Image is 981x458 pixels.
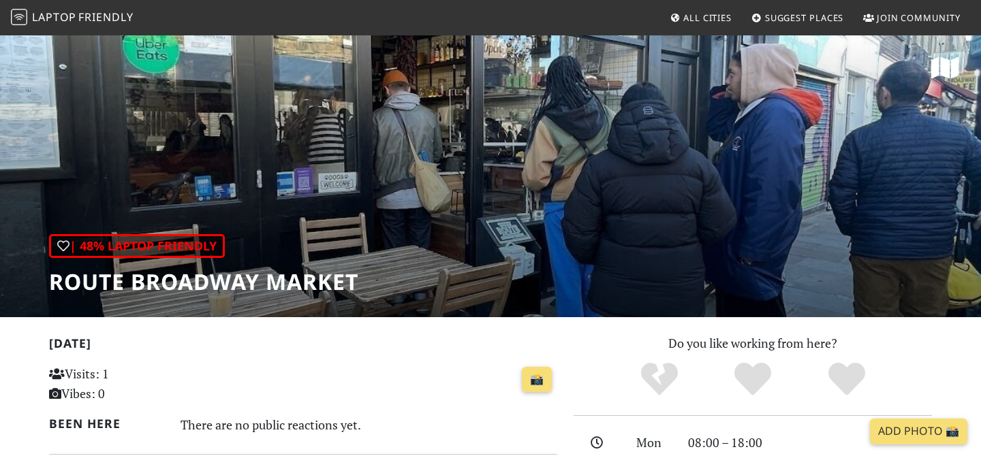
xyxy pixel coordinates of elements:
[680,433,940,453] div: 08:00 – 18:00
[574,333,932,353] p: Do you like working from here?
[706,361,800,398] div: Yes
[765,12,844,24] span: Suggest Places
[877,12,961,24] span: Join Community
[49,234,225,258] div: | 48% Laptop Friendly
[32,10,76,24] span: Laptop
[612,361,706,398] div: No
[746,5,850,30] a: Suggest Places
[870,419,967,444] a: Add Photo 📸
[664,5,737,30] a: All Cities
[858,5,966,30] a: Join Community
[522,367,552,393] a: 📸
[181,414,558,436] div: There are no public reactions yet.
[800,361,894,398] div: Definitely!
[683,12,732,24] span: All Cities
[49,364,208,404] p: Visits: 1 Vibes: 0
[11,6,134,30] a: LaptopFriendly LaptopFriendly
[49,416,164,431] h2: Been here
[11,9,27,25] img: LaptopFriendly
[49,269,358,295] h1: Route Broadway Market
[49,336,557,356] h2: [DATE]
[78,10,133,24] span: Friendly
[628,433,680,453] div: Mon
